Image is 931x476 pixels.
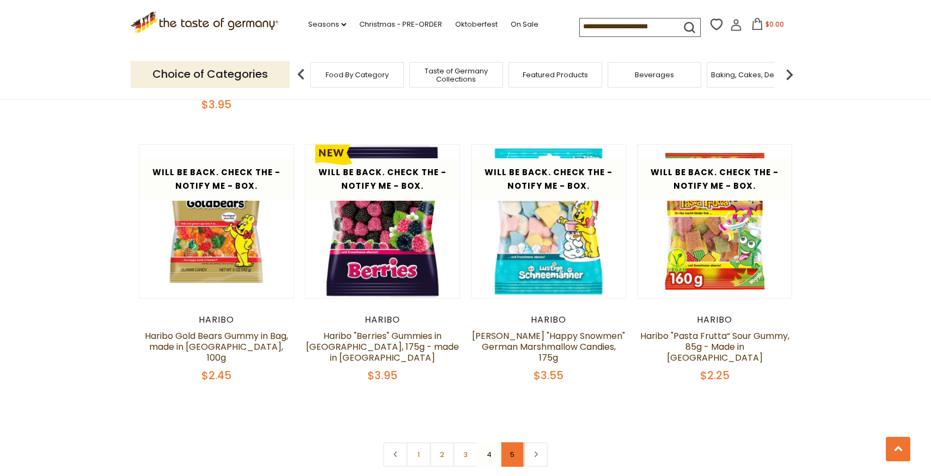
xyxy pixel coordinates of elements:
a: 2 [430,442,455,467]
img: Haribo [471,145,626,299]
span: $0.00 [765,20,784,29]
a: Haribo Gold Bears Gummy in Bag, made in [GEOGRAPHIC_DATA], 100g [145,330,288,364]
img: Haribo [139,145,293,299]
a: Taste of Germany Collections [413,67,500,83]
a: 3 [454,442,478,467]
span: $3.95 [367,368,397,383]
button: $0.00 [744,18,791,34]
a: Haribo "Pasta Frutta“ Sour Gummy, 85g - Made in [GEOGRAPHIC_DATA] [640,330,789,364]
a: [PERSON_NAME] "Happy Snowmen" German Marshmallow Candies, 175g [472,330,625,364]
a: 5 [500,442,525,467]
div: Haribo [305,314,460,325]
a: Food By Category [326,71,389,79]
a: Featured Products [523,71,588,79]
img: next arrow [779,64,800,85]
div: Haribo [471,314,626,325]
a: Oktoberfest [455,18,498,30]
span: $3.55 [534,368,563,383]
span: $2.45 [201,368,231,383]
div: Haribo [637,314,792,325]
img: Haribo [638,145,792,299]
a: Seasons [308,18,346,30]
img: previous arrow [290,64,312,85]
a: Baking, Cakes, Desserts [711,71,795,79]
a: 1 [407,442,431,467]
img: Haribo [305,145,460,299]
div: Haribo [139,314,294,325]
span: $2.25 [700,368,730,383]
p: Choice of Categories [131,61,290,88]
a: Beverages [635,71,674,79]
a: Haribo "Berries" Gummies in [GEOGRAPHIC_DATA], 175g - made in [GEOGRAPHIC_DATA] [306,330,459,364]
a: On Sale [511,18,538,30]
span: $3.95 [201,97,231,112]
a: Christmas - PRE-ORDER [359,18,442,30]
